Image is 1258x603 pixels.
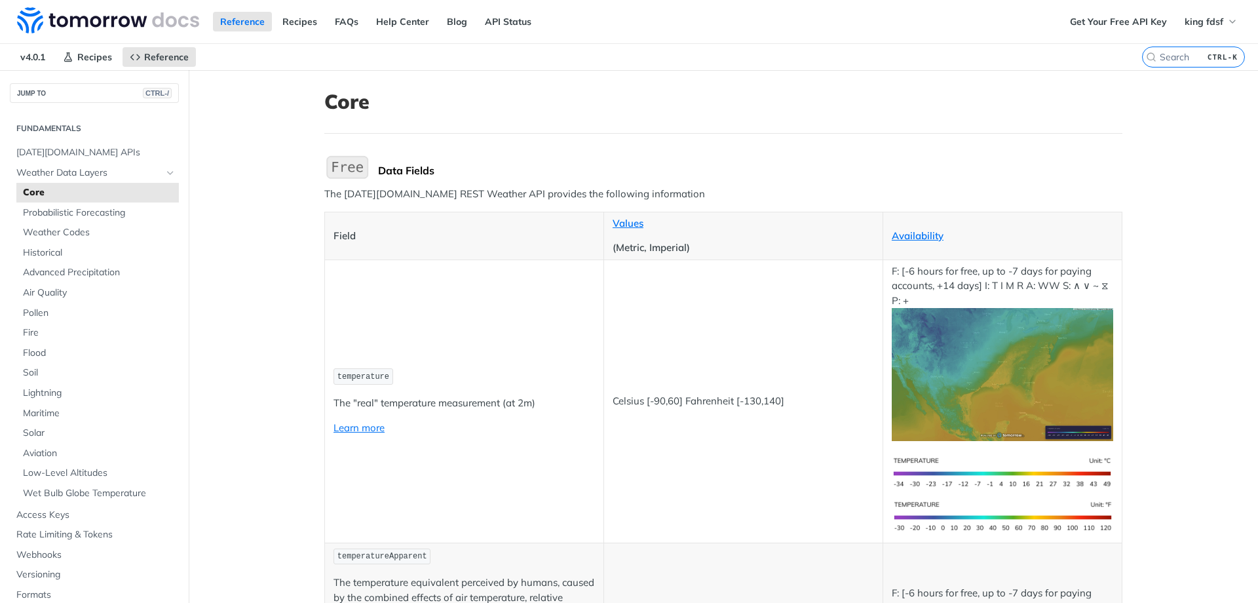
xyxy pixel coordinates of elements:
[16,183,179,203] a: Core
[16,509,176,522] span: Access Keys
[1204,50,1241,64] kbd: CTRL-K
[1063,12,1174,31] a: Get Your Free API Key
[324,90,1122,113] h1: Core
[613,241,874,256] p: (Metric, Imperial)
[17,7,199,33] img: Tomorrow.io Weather API Docs
[23,447,176,460] span: Aviation
[1177,12,1245,31] button: king fdsf
[334,229,595,244] p: Field
[16,549,176,562] span: Webhooks
[123,47,196,67] a: Reference
[23,226,176,239] span: Weather Codes
[16,444,179,463] a: Aviation
[10,565,179,585] a: Versioning
[10,525,179,545] a: Rate Limiting & Tokens
[10,505,179,525] a: Access Keys
[892,509,1113,522] span: Expand image
[1185,16,1223,28] span: king fdsf
[23,206,176,220] span: Probabilistic Forecasting
[16,203,179,223] a: Probabilistic Forecasting
[23,487,176,500] span: Wet Bulb Globe Temperature
[213,12,272,31] a: Reference
[10,123,179,134] h2: Fundamentals
[16,323,179,343] a: Fire
[77,51,112,63] span: Recipes
[16,146,176,159] span: [DATE][DOMAIN_NAME] APIs
[143,88,172,98] span: CTRL-/
[10,143,179,163] a: [DATE][DOMAIN_NAME] APIs
[16,343,179,363] a: Flood
[23,186,176,199] span: Core
[16,423,179,443] a: Solar
[378,164,1122,177] div: Data Fields
[324,187,1122,202] p: The [DATE][DOMAIN_NAME] REST Weather API provides the following information
[16,528,176,541] span: Rate Limiting & Tokens
[328,12,366,31] a: FAQs
[275,12,324,31] a: Recipes
[16,223,179,243] a: Weather Codes
[16,383,179,403] a: Lightning
[165,168,176,178] button: Hide subpages for Weather Data Layers
[16,463,179,483] a: Low-Level Altitudes
[16,243,179,263] a: Historical
[892,368,1113,380] span: Expand image
[56,47,119,67] a: Recipes
[23,467,176,480] span: Low-Level Altitudes
[16,363,179,383] a: Soil
[369,12,436,31] a: Help Center
[16,166,162,180] span: Weather Data Layers
[892,264,1113,441] p: F: [-6 hours for free, up to -7 days for paying accounts, +14 days] I: T I M R A: WW S: ∧ ∨ ~ ⧖ P: +
[16,589,176,602] span: Formats
[144,51,189,63] span: Reference
[23,387,176,400] span: Lightning
[23,366,176,379] span: Soil
[16,263,179,282] a: Advanced Precipitation
[10,163,179,183] a: Weather Data LayersHide subpages for Weather Data Layers
[23,286,176,300] span: Air Quality
[10,545,179,565] a: Webhooks
[892,465,1113,478] span: Expand image
[16,303,179,323] a: Pollen
[23,307,176,320] span: Pollen
[478,12,539,31] a: API Status
[16,484,179,503] a: Wet Bulb Globe Temperature
[440,12,474,31] a: Blog
[16,404,179,423] a: Maritime
[613,394,874,409] p: Celsius [-90,60] Fahrenheit [-130,140]
[337,552,427,561] span: temperatureApparent
[16,568,176,581] span: Versioning
[892,229,943,242] a: Availability
[23,347,176,360] span: Flood
[16,283,179,303] a: Air Quality
[334,396,595,411] p: The "real" temperature measurement (at 2m)
[10,83,179,103] button: JUMP TOCTRL-/
[334,421,385,434] a: Learn more
[337,372,389,381] span: temperature
[23,266,176,279] span: Advanced Precipitation
[613,217,643,229] a: Values
[1146,52,1156,62] svg: Search
[23,246,176,260] span: Historical
[23,326,176,340] span: Fire
[23,407,176,420] span: Maritime
[23,427,176,440] span: Solar
[13,47,52,67] span: v4.0.1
